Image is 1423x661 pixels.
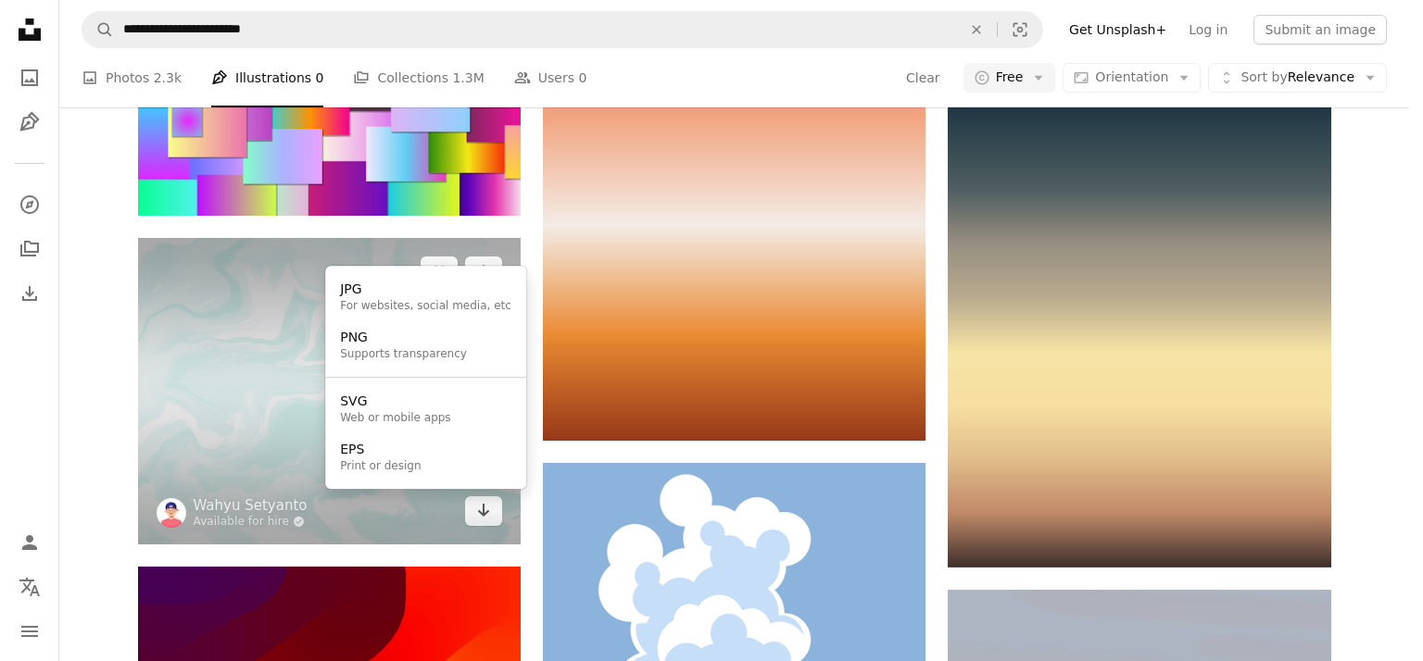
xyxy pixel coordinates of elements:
div: Web or mobile apps [340,411,450,426]
div: Choose download format [325,266,526,489]
div: PNG [340,329,467,347]
div: JPG [340,281,511,299]
div: Print or design [340,459,421,474]
div: For websites, social media, etc [340,299,511,314]
div: EPS [340,441,421,459]
div: Supports transparency [340,347,467,362]
div: SVG [340,393,450,411]
button: Choose download format [465,496,502,526]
